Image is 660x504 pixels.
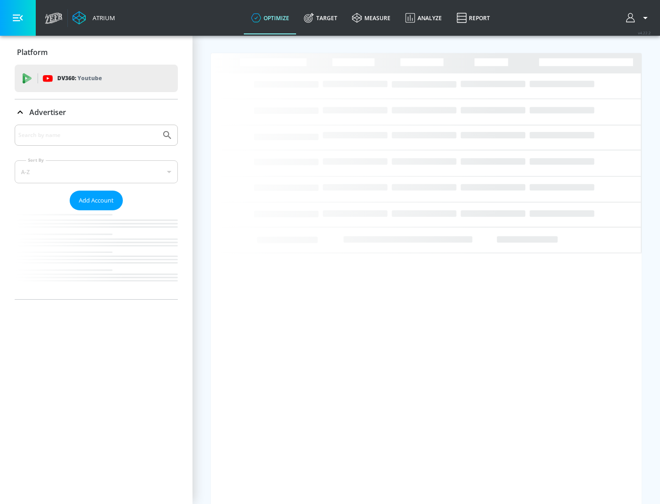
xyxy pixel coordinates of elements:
[449,1,497,34] a: Report
[345,1,398,34] a: measure
[29,107,66,117] p: Advertiser
[638,30,651,35] span: v 4.22.2
[297,1,345,34] a: Target
[70,191,123,210] button: Add Account
[72,11,115,25] a: Atrium
[89,14,115,22] div: Atrium
[26,157,46,163] label: Sort By
[57,73,102,83] p: DV360:
[79,195,114,206] span: Add Account
[15,210,178,299] nav: list of Advertiser
[244,1,297,34] a: optimize
[398,1,449,34] a: Analyze
[15,39,178,65] div: Platform
[15,65,178,92] div: DV360: Youtube
[18,129,157,141] input: Search by name
[77,73,102,83] p: Youtube
[17,47,48,57] p: Platform
[15,160,178,183] div: A-Z
[15,125,178,299] div: Advertiser
[15,99,178,125] div: Advertiser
